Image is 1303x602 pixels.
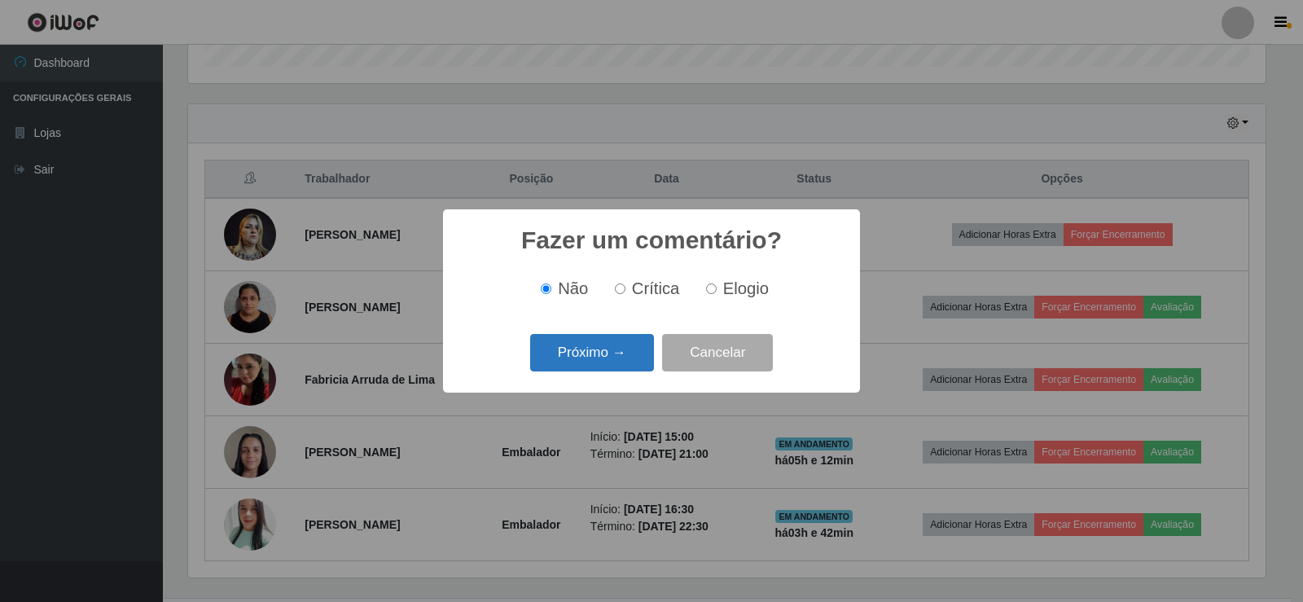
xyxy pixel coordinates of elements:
[541,283,551,294] input: Não
[521,226,782,255] h2: Fazer um comentário?
[632,279,680,297] span: Crítica
[558,279,588,297] span: Não
[706,283,717,294] input: Elogio
[723,279,769,297] span: Elogio
[662,334,773,372] button: Cancelar
[615,283,625,294] input: Crítica
[530,334,654,372] button: Próximo →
